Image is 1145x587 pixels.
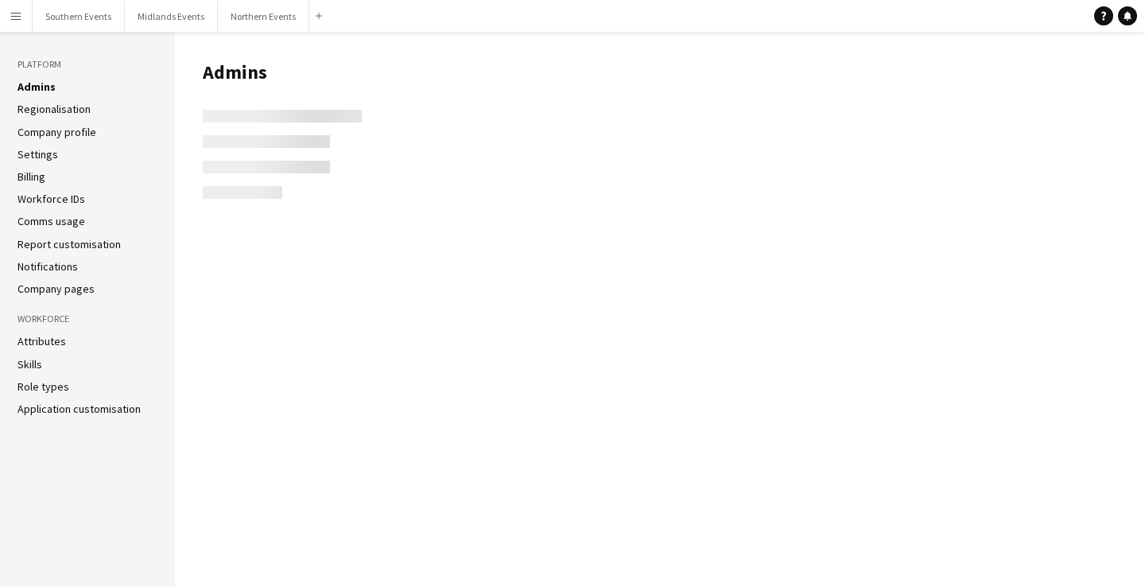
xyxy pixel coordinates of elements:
a: Skills [17,357,42,371]
a: Notifications [17,259,78,274]
a: Comms usage [17,214,85,228]
a: Application customisation [17,402,141,416]
a: Settings [17,147,58,161]
button: Southern Events [33,1,125,32]
a: Report customisation [17,237,121,251]
a: Regionalisation [17,102,91,116]
h3: Platform [17,57,157,72]
h3: Workforce [17,312,157,326]
button: Northern Events [218,1,309,32]
button: Midlands Events [125,1,218,32]
a: Admins [17,80,56,94]
a: Company pages [17,282,95,296]
a: Company profile [17,125,96,139]
a: Billing [17,169,45,184]
a: Workforce IDs [17,192,85,206]
a: Role types [17,379,69,394]
a: Attributes [17,334,66,348]
h1: Admins [203,60,1129,84]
